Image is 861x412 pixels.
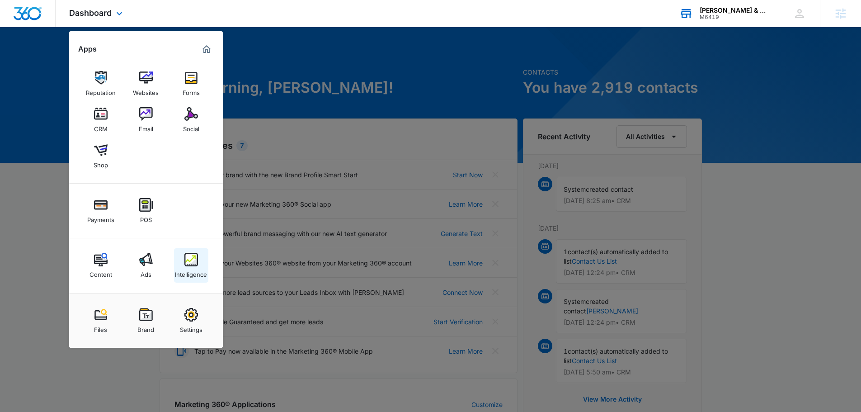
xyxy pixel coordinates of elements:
div: Email [139,121,153,133]
span: Dashboard [69,8,112,18]
div: Files [94,322,107,333]
div: Brand [137,322,154,333]
div: CRM [94,121,108,133]
div: Settings [180,322,202,333]
a: Reputation [84,66,118,101]
a: Shop [84,139,118,173]
div: Shop [94,157,108,169]
a: Forms [174,66,208,101]
a: Content [84,248,118,283]
div: account name [700,7,766,14]
div: Social [183,121,199,133]
div: Ads [141,266,151,278]
div: account id [700,14,766,20]
a: Settings [174,303,208,338]
a: POS [129,194,163,228]
a: Files [84,303,118,338]
div: POS [140,212,152,223]
div: Payments [87,212,114,223]
h2: Apps [78,45,97,53]
div: Content [89,266,112,278]
a: Email [129,103,163,137]
a: Payments [84,194,118,228]
div: Intelligence [175,266,207,278]
a: Brand [129,303,163,338]
a: Intelligence [174,248,208,283]
div: Websites [133,85,159,96]
a: Websites [129,66,163,101]
div: Forms [183,85,200,96]
div: Reputation [86,85,116,96]
a: Social [174,103,208,137]
a: Marketing 360® Dashboard [199,42,214,57]
a: Ads [129,248,163,283]
a: CRM [84,103,118,137]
